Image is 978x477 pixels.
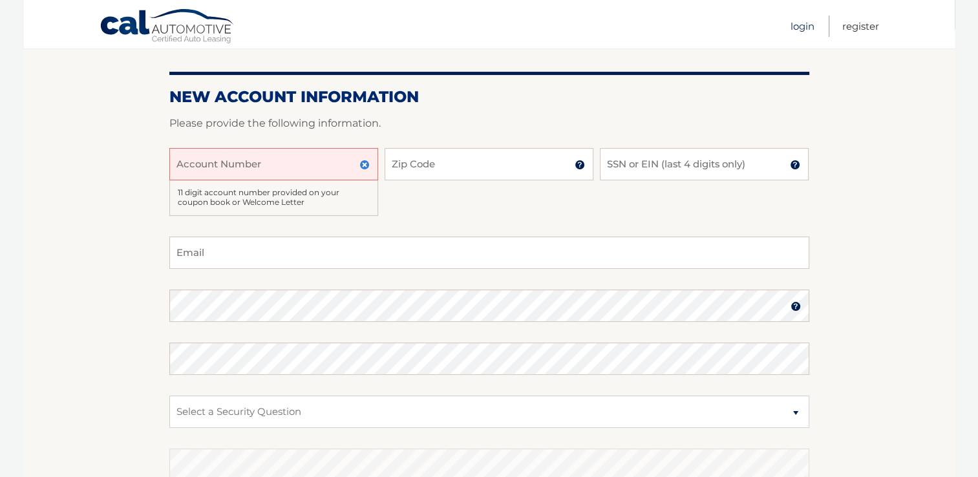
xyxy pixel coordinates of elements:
[169,148,378,180] input: Account Number
[790,160,800,170] img: tooltip.svg
[100,8,235,46] a: Cal Automotive
[791,301,801,312] img: tooltip.svg
[600,148,809,180] input: SSN or EIN (last 4 digits only)
[169,180,378,216] div: 11 digit account number provided on your coupon book or Welcome Letter
[575,160,585,170] img: tooltip.svg
[169,87,809,107] h2: New Account Information
[169,237,809,269] input: Email
[169,114,809,132] p: Please provide the following information.
[791,16,814,37] a: Login
[842,16,879,37] a: Register
[385,148,593,180] input: Zip Code
[359,160,370,170] img: close.svg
